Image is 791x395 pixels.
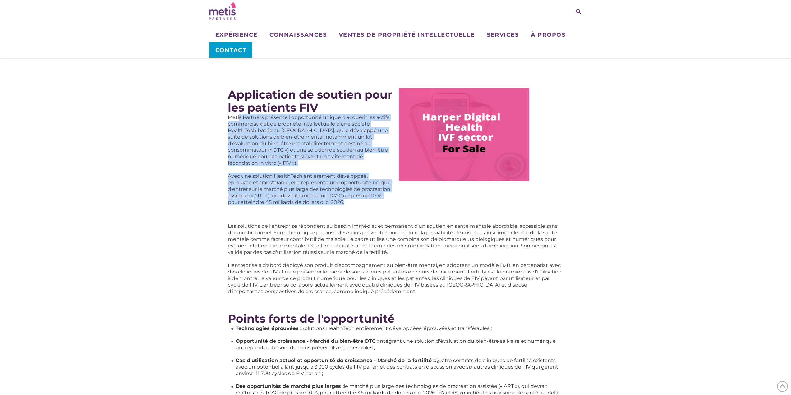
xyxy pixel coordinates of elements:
font: Avec une solution HealthTech entièrement développée, éprouvée et transférable, elle représente un... [228,173,391,205]
font: Expérience [215,31,258,38]
font: Quatre contrats de cliniques de fertilité existants avec un potentiel allant jusqu'à 3 300 cycles... [236,357,558,376]
span: Retour en haut [777,381,788,392]
font: Ventes de propriété intellectuelle [339,31,475,38]
font: Des opportunités de marché plus larges : [236,383,344,389]
font: intégrant une solution d'évaluation du bien-être salivaire et numérique qui répond au besoin de s... [236,338,556,351]
font: Connaissances [269,31,327,38]
img: Partenaires Métis [209,2,236,20]
font: Les solutions de l'entreprise répondent au besoin immédiat et permanent d'un soutien en santé men... [228,223,558,255]
font: Services [487,31,519,38]
img: Harper FIV [399,88,529,181]
font: Opportunité de croissance - Marché du bien-être DTC : [236,338,379,344]
font: Solutions HealthTech entièrement développées, éprouvées et transférables ; [301,325,492,331]
a: Contact [209,42,252,58]
font: Technologies éprouvées : [236,325,301,331]
font: L'entreprise a d'abord déployé son produit d'accompagnement au bien-être mental, en adoptant un m... [228,262,562,294]
font: Points forts de l'opportunité [228,312,395,325]
font: À propos [531,31,565,38]
font: Application de soutien pour les patients FIV [228,88,393,114]
font: Contact [215,47,247,54]
font: Metis Partners présente l'opportunité unique d'acquérir les actifs commerciaux et de propriété in... [228,114,389,166]
font: Cas d'utilisation actuel et opportunité de croissance - Marché de la fertilité : [236,357,435,363]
